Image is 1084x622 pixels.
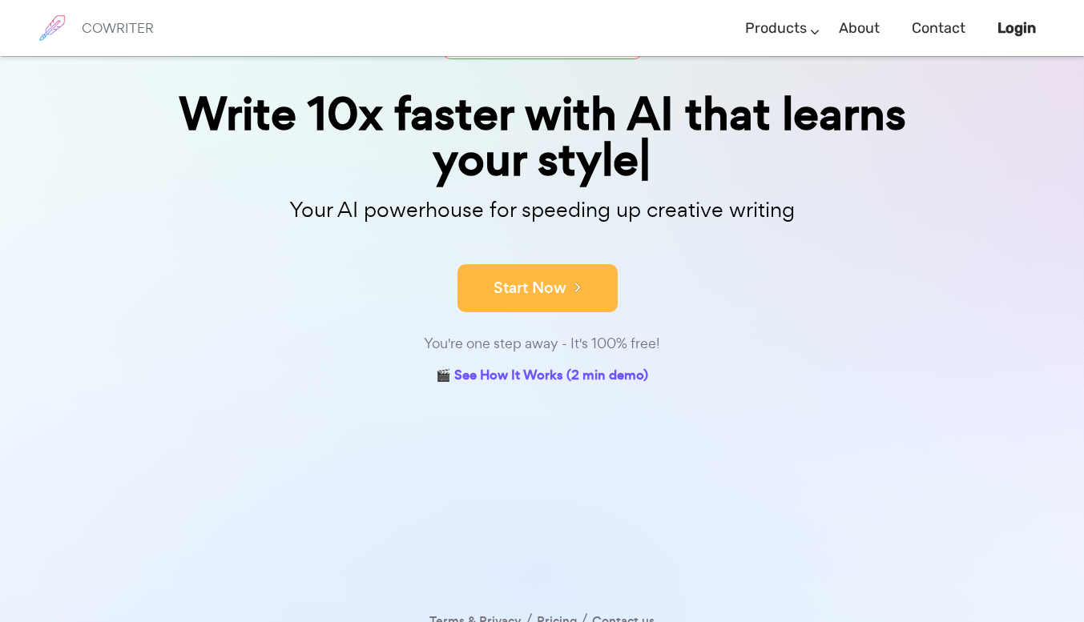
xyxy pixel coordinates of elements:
[997,5,1036,52] a: Login
[142,332,943,355] div: You're one step away - It's 100% free!
[997,19,1036,37] b: Login
[912,5,965,52] a: Contact
[82,21,154,35] h6: COWRITER
[32,8,72,48] img: brand logo
[142,91,943,183] div: Write 10x faster with AI that learns your style
[457,264,618,312] button: Start Now
[745,5,807,52] a: Products
[839,5,880,52] a: About
[142,193,943,227] p: Your AI powerhouse for speeding up creative writing
[436,364,648,389] a: 🎬 See How It Works (2 min demo)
